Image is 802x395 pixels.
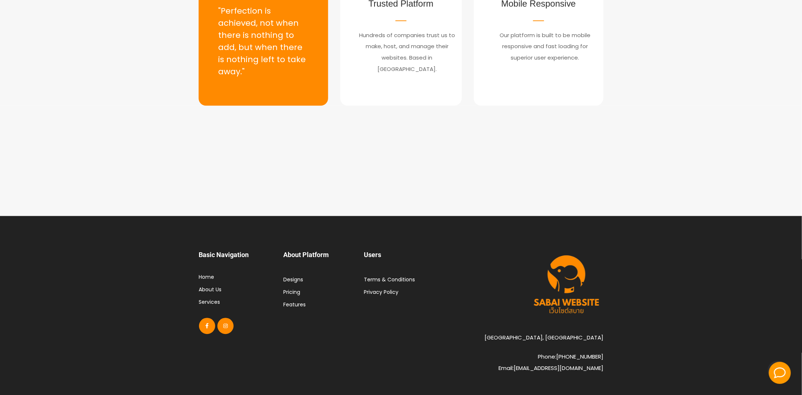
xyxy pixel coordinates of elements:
button: Facebook Messenger Chat [769,362,791,384]
span: Basic Navigation [199,251,249,259]
a: Pricing [283,288,300,296]
a: Features [283,301,306,308]
span: Email: [498,364,514,372]
span: [PHONE_NUMBER] [556,353,603,360]
a: Home [199,273,214,281]
span: Our platform is built to be mobile responsive and fast loading for superior user experience. [500,31,590,61]
a: About Us [199,286,221,293]
a: Scroll To Top [768,361,787,380]
a: Terms & Conditions [364,276,415,283]
span: Phone: [538,353,556,360]
a: Services [199,298,220,306]
span: Hundreds of companies trust us to make, host, and manage their websites. Based in [GEOGRAPHIC_DATA]. [359,31,455,73]
a: Privacy Policy [364,288,398,296]
span: [GEOGRAPHIC_DATA], [GEOGRAPHIC_DATA] [485,334,603,341]
span: [EMAIL_ADDRESS][DOMAIN_NAME] [514,364,603,372]
a: Designs [283,276,303,283]
span: "Perfection is achieved, not when there is nothing to add, but when there is nothing left to take... [218,5,306,77]
span: Users [364,251,381,259]
span: About Platform [283,251,329,259]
